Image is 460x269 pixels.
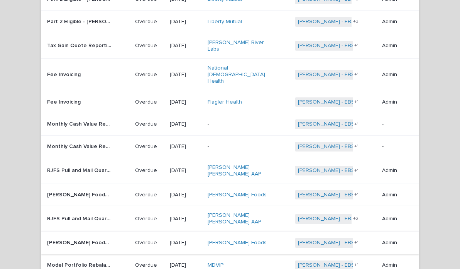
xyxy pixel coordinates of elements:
[135,19,164,25] p: Overdue
[382,192,407,198] p: Admin
[354,144,359,149] span: + 1
[382,43,407,49] p: Admin
[41,158,419,184] tr: RJFS Pull and Mail Quarterly StatementsRJFS Pull and Mail Quarterly Statements Overdue[DATE][PERS...
[382,262,407,269] p: Admin
[382,167,407,174] p: Admin
[382,99,407,106] p: Admin
[41,10,419,33] tr: Part 2 Eligible - [PERSON_NAME] Bene AddsPart 2 Eligible - [PERSON_NAME] Bene Adds Overdue[DATE]L...
[41,136,419,158] tr: Monthly Cash Value ReportingMonthly Cash Value Reporting Overdue[DATE]-[PERSON_NAME] - EBS-[GEOGR...
[354,192,359,197] span: + 1
[135,99,164,106] p: Overdue
[41,113,419,136] tr: Monthly Cash Value ReportingMonthly Cash Value Reporting Overdue[DATE]-[PERSON_NAME] - EBS-[GEOGR...
[47,166,113,174] p: RJFS Pull and Mail Quarterly Statements
[47,214,113,222] p: RJFS Pull and Mail Quarterly Statements
[208,212,272,225] a: [PERSON_NAME] [PERSON_NAME] AAP
[135,72,164,78] p: Overdue
[170,143,201,150] p: [DATE]
[298,192,409,198] a: [PERSON_NAME] - EBS-[GEOGRAPHIC_DATA]
[47,97,82,106] p: Fee Invoicing
[135,167,164,174] p: Overdue
[135,121,164,128] p: Overdue
[41,206,419,232] tr: RJFS Pull and Mail Quarterly StatementsRJFS Pull and Mail Quarterly Statements Overdue[DATE][PERS...
[353,216,359,221] span: + 2
[298,43,409,49] a: [PERSON_NAME] - EBS-[GEOGRAPHIC_DATA]
[208,262,223,269] a: MDVIP
[47,17,113,25] p: Part 2 Eligible - Priscilla Scoggin Bene Adds
[382,121,407,128] p: -
[208,164,272,177] a: [PERSON_NAME] [PERSON_NAME] AAP
[298,240,409,246] a: [PERSON_NAME] - EBS-[GEOGRAPHIC_DATA]
[354,43,359,48] span: + 1
[298,121,409,128] a: [PERSON_NAME] - EBS-[GEOGRAPHIC_DATA]
[382,72,407,78] p: Admin
[170,167,201,174] p: [DATE]
[47,41,113,49] p: Tax Gain Quote Reporting
[47,119,113,128] p: Monthly Cash Value Reporting
[208,39,272,53] a: [PERSON_NAME] River Labs
[135,43,164,49] p: Overdue
[170,192,201,198] p: [DATE]
[354,263,359,267] span: + 1
[298,72,409,78] a: [PERSON_NAME] - EBS-[GEOGRAPHIC_DATA]
[208,121,272,128] p: -
[298,167,409,174] a: [PERSON_NAME] - EBS-[GEOGRAPHIC_DATA]
[41,33,419,59] tr: Tax Gain Quote ReportingTax Gain Quote Reporting Overdue[DATE][PERSON_NAME] River Labs [PERSON_NA...
[354,122,359,127] span: + 1
[208,192,267,198] a: [PERSON_NAME] Foods
[208,240,267,246] a: [PERSON_NAME] Foods
[47,70,82,78] p: Fee Invoicing
[298,262,409,269] a: [PERSON_NAME] - EBS-[GEOGRAPHIC_DATA]
[41,184,419,206] tr: [PERSON_NAME] Foods Cash Value Reporting[PERSON_NAME] Foods Cash Value Reporting Overdue[DATE][PE...
[135,192,164,198] p: Overdue
[208,19,242,25] a: Liberty Mutual
[208,99,242,106] a: Flagler Health
[382,216,407,222] p: Admin
[354,240,359,245] span: + 1
[170,121,201,128] p: [DATE]
[382,240,407,246] p: Admin
[382,19,407,25] p: Admin
[170,99,201,106] p: [DATE]
[208,65,272,84] a: National [DEMOGRAPHIC_DATA] Health
[41,91,419,113] tr: Fee InvoicingFee Invoicing Overdue[DATE]Flagler Health [PERSON_NAME] - EBS-[GEOGRAPHIC_DATA] +1Admin
[47,238,113,246] p: Welch Foods Cash Value Reporting
[47,260,113,269] p: Model Portfolio Rebalances - in Mapbenefits
[135,240,164,246] p: Overdue
[354,169,359,173] span: + 1
[298,99,409,106] a: [PERSON_NAME] - EBS-[GEOGRAPHIC_DATA]
[298,216,409,222] a: [PERSON_NAME] - EBS-[GEOGRAPHIC_DATA]
[170,72,201,78] p: [DATE]
[208,143,272,150] p: -
[170,43,201,49] p: [DATE]
[298,19,409,25] a: [PERSON_NAME] - EBS-[GEOGRAPHIC_DATA]
[41,232,419,254] tr: [PERSON_NAME] Foods Cash Value Reporting[PERSON_NAME] Foods Cash Value Reporting Overdue[DATE][PE...
[354,100,359,104] span: + 1
[170,262,201,269] p: [DATE]
[47,190,113,198] p: Welch Foods Cash Value Reporting
[170,216,201,222] p: [DATE]
[170,240,201,246] p: [DATE]
[135,262,164,269] p: Overdue
[135,143,164,150] p: Overdue
[41,59,419,91] tr: Fee InvoicingFee Invoicing Overdue[DATE]National [DEMOGRAPHIC_DATA] Health [PERSON_NAME] - EBS-[G...
[170,19,201,25] p: [DATE]
[135,216,164,222] p: Overdue
[382,143,407,150] p: -
[47,142,113,150] p: Monthly Cash Value Reporting
[298,143,409,150] a: [PERSON_NAME] - EBS-[GEOGRAPHIC_DATA]
[353,19,359,24] span: + 3
[354,72,359,77] span: + 1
